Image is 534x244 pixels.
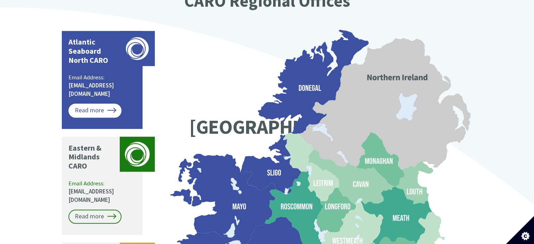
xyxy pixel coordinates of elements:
p: Email Address: [68,73,137,98]
a: [EMAIL_ADDRESS][DOMAIN_NAME] [68,81,114,98]
button: Set cookie preferences [506,216,534,244]
a: Read more [68,210,121,224]
p: Email Address: [68,179,137,204]
p: Eastern & Midlands CARO [68,144,116,171]
a: [EMAIL_ADDRESS][DOMAIN_NAME] [68,187,114,204]
p: Atlantic Seaboard North CARO [68,38,116,65]
a: Read more [68,104,121,118]
text: [GEOGRAPHIC_DATA] [189,114,369,139]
